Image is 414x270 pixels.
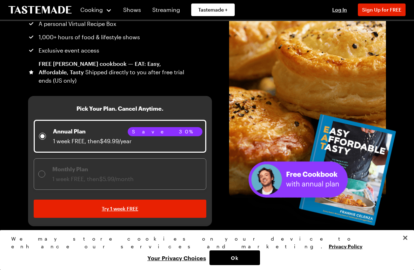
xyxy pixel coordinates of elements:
[39,46,99,55] span: Exclusive event access
[209,250,260,265] button: Ok
[39,69,184,84] span: Shipped directly to you after free trial ends (US only)
[80,6,103,13] span: Cooking
[144,250,209,265] button: Your Privacy Choices
[76,104,163,113] h3: Pick Your Plan. Cancel Anytime.
[362,7,401,13] span: Sign Up for FREE
[39,20,116,28] span: A personal Virtual Recipe Box
[102,205,138,212] span: Try 1 week FREE
[52,165,134,173] p: Monthly Plan
[80,1,112,18] button: Cooking
[332,7,347,13] span: Log In
[326,6,354,13] button: Log In
[329,243,362,249] a: More information about your privacy, opens in a new tab
[191,4,235,16] a: Tastemade +
[398,230,413,245] button: Close
[34,200,206,218] a: Try 1 week FREE
[198,6,228,13] span: Tastemade +
[52,175,134,182] span: 1 week FREE, then $5.99/month
[53,138,132,144] span: 1 week FREE, then $49.99/year
[11,235,397,265] div: Privacy
[11,235,397,250] div: We may store cookies on your device to enhance our services and marketing.
[39,60,185,85] div: FREE [PERSON_NAME] cookbook — EAT: Easy, Affordable, Tasty
[358,4,406,16] button: Sign Up for FREE
[132,128,198,136] span: Save 30%
[8,6,72,14] a: To Tastemade Home Page
[39,33,140,41] span: 1,000+ hours of food & lifestyle shows
[53,127,132,136] p: Annual Plan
